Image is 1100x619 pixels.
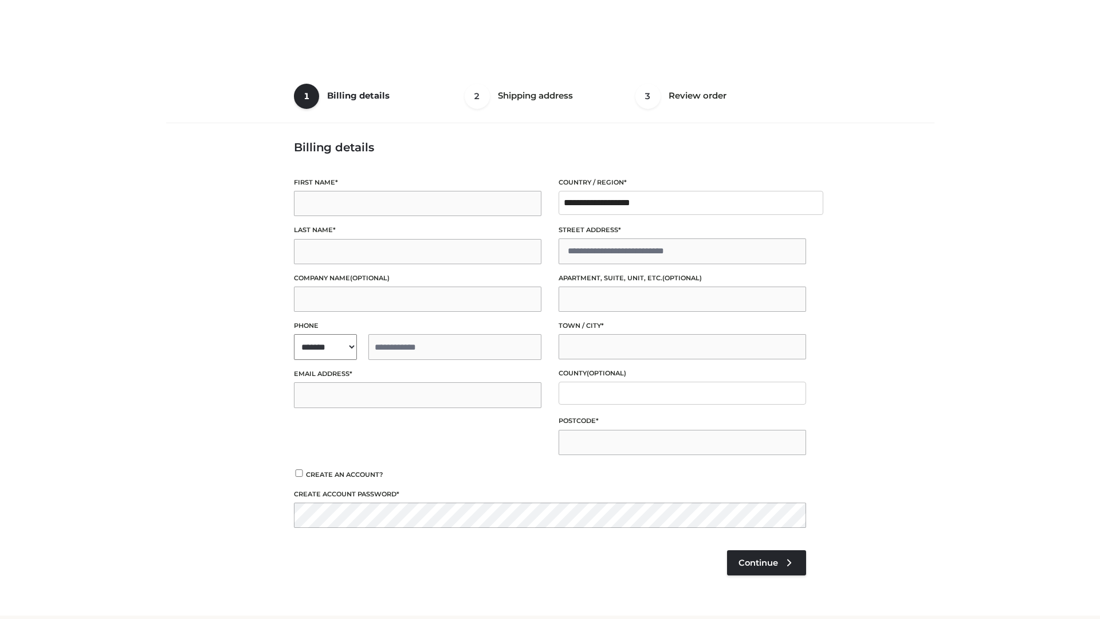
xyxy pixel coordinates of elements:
label: Phone [294,320,541,331]
label: Country / Region [559,177,806,188]
label: Street address [559,225,806,236]
span: 3 [635,84,661,109]
label: County [559,368,806,379]
label: Postcode [559,416,806,426]
span: Create an account? [306,471,383,479]
label: Email address [294,369,541,379]
h3: Billing details [294,140,806,154]
span: Billing details [327,90,390,101]
label: Town / City [559,320,806,331]
span: Continue [738,558,778,568]
span: (optional) [662,274,702,282]
span: (optional) [587,369,626,377]
label: Company name [294,273,541,284]
label: Create account password [294,489,806,500]
span: Shipping address [498,90,573,101]
span: (optional) [350,274,390,282]
span: 1 [294,84,319,109]
span: 2 [465,84,490,109]
label: Apartment, suite, unit, etc. [559,273,806,284]
label: First name [294,177,541,188]
label: Last name [294,225,541,236]
a: Continue [727,550,806,575]
span: Review order [669,90,726,101]
input: Create an account? [294,469,304,477]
